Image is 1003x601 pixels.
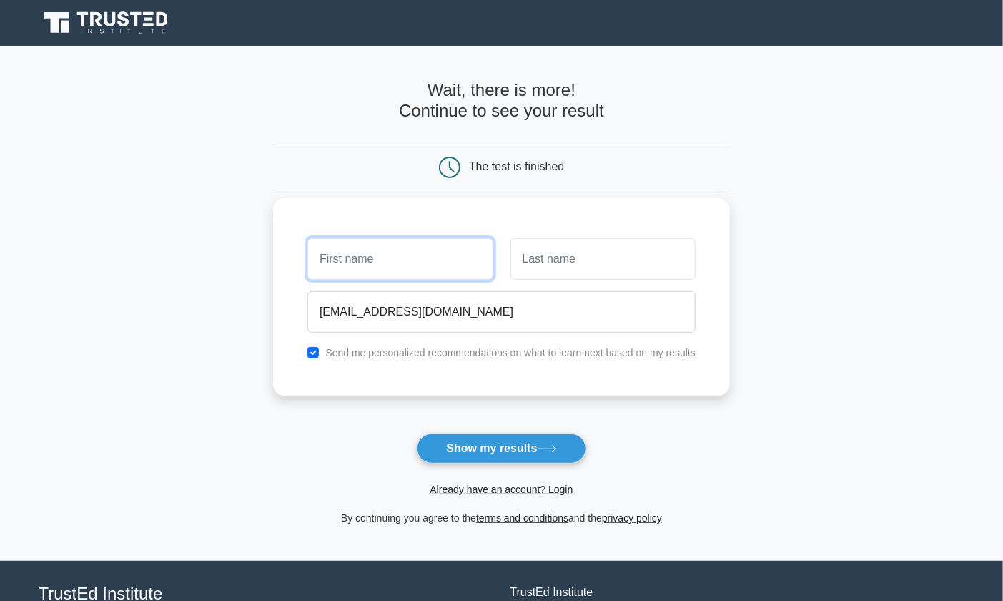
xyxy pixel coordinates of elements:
label: Send me personalized recommendations on what to learn next based on my results [325,347,696,358]
h4: Wait, there is more! Continue to see your result [273,80,730,122]
a: terms and conditions [476,512,568,524]
div: The test is finished [469,160,564,172]
button: Show my results [417,434,586,464]
input: Last name [510,238,696,280]
input: First name [307,238,493,280]
a: privacy policy [602,512,662,524]
input: Email [307,291,696,333]
div: By continuing you agree to the and the [265,509,738,527]
a: Already have an account? Login [430,484,573,495]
